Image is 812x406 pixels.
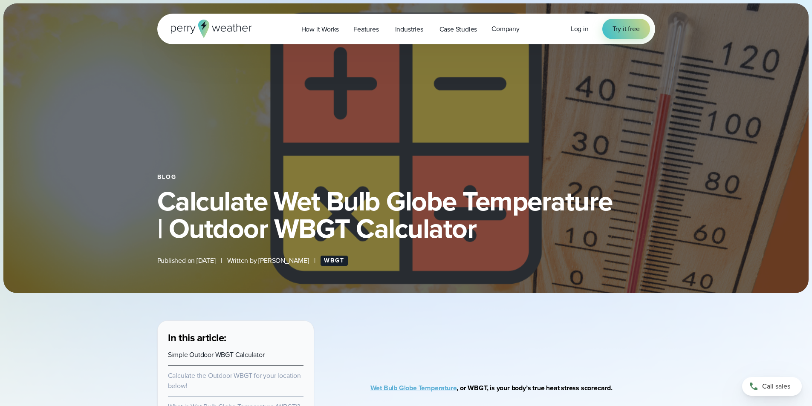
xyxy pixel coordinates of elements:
[439,24,477,35] span: Case Studies
[602,19,650,39] a: Try it free
[571,24,589,34] a: Log in
[157,256,216,266] span: Published on [DATE]
[395,24,423,35] span: Industries
[321,256,348,266] a: WBGT
[294,20,347,38] a: How it Works
[157,187,655,242] h1: Calculate Wet Bulb Globe Temperature | Outdoor WBGT Calculator
[168,371,301,391] a: Calculate the Outdoor WBGT for your location below!
[353,24,379,35] span: Features
[168,350,265,360] a: Simple Outdoor WBGT Calculator
[491,24,520,34] span: Company
[370,383,457,393] a: Wet Bulb Globe Temperature
[157,174,655,181] div: Blog
[221,256,222,266] span: |
[168,331,303,345] h3: In this article:
[613,24,640,34] span: Try it free
[301,24,339,35] span: How it Works
[370,383,613,393] strong: , or WBGT, is your body’s true heat stress scorecard.
[432,20,485,38] a: Case Studies
[762,381,790,392] span: Call sales
[227,256,309,266] span: Written by [PERSON_NAME]
[395,320,630,356] iframe: WBGT Explained: Listen as we break down all you need to know about WBGT Video
[742,377,802,396] a: Call sales
[314,256,315,266] span: |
